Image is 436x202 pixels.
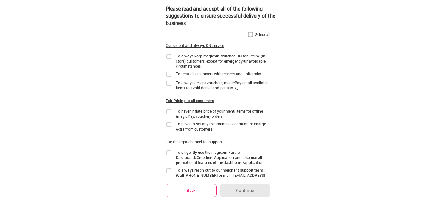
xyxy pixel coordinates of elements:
div: Consistent and always ON service [166,43,224,48]
div: Fair Pricing to all customers [166,98,214,103]
button: Back [166,184,217,197]
button: Continue [220,184,270,197]
div: To always accept vouchers, magicPay on all available items to avoid denial and penalty. [176,80,270,90]
img: home-delivery-unchecked-checkbox-icon.f10e6f61.svg [166,53,172,60]
img: home-delivery-unchecked-checkbox-icon.f10e6f61.svg [166,80,172,86]
div: To diligently use the magicpin Partner Dashboard/Orderhere Application and also use all promotion... [176,150,270,165]
div: To always keep magicpin switched ON for Offline (In-store) customers, except for emergency/unavoi... [176,53,270,69]
div: To treat all customers with respect and uniformity. [176,71,262,76]
img: home-delivery-unchecked-checkbox-icon.f10e6f61.svg [166,71,172,78]
img: home-delivery-unchecked-checkbox-icon.f10e6f61.svg [166,108,172,115]
div: To always reach out to our merchant support team (Call [PHONE_NUMBER] or mail - [EMAIL_ADDRESS][D... [176,168,270,183]
img: home-delivery-unchecked-checkbox-icon.f10e6f61.svg [166,150,172,156]
img: informationCircleBlack.2195f373.svg [235,86,239,90]
div: Use the right channel for support [166,139,222,145]
img: home-delivery-unchecked-checkbox-icon.f10e6f61.svg [247,31,254,38]
div: To never to set any minimum bill condition or charge extra from customers. [176,121,270,131]
div: Select all [255,32,270,37]
div: To never inflate price of your menu items for offline (magicPay, voucher) orders. [176,108,270,119]
img: home-delivery-unchecked-checkbox-icon.f10e6f61.svg [166,121,172,128]
img: home-delivery-unchecked-checkbox-icon.f10e6f61.svg [166,168,172,174]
